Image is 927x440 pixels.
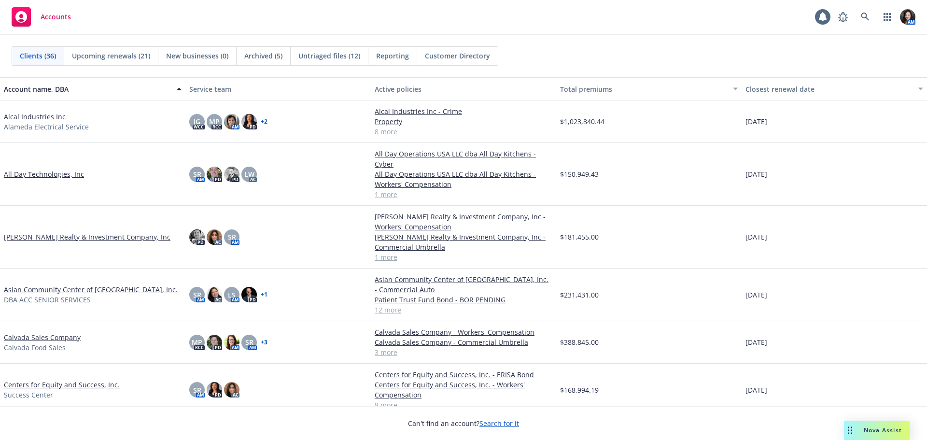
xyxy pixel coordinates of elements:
[560,116,604,127] span: $1,023,840.44
[8,3,75,30] a: Accounts
[209,116,220,127] span: MP
[745,232,767,242] span: [DATE]
[844,421,856,440] div: Drag to move
[189,229,205,245] img: photo
[261,340,267,345] a: + 3
[4,380,120,390] a: Centers for Equity and Success, Inc.
[375,380,552,400] a: Centers for Equity and Success, Inc. - Workers' Compensation
[4,332,81,342] a: Calvada Sales Company
[224,167,239,182] img: photo
[375,106,552,116] a: Alcal Industries Inc - Crime
[560,169,599,179] span: $150,949.43
[745,169,767,179] span: [DATE]
[560,290,599,300] span: $231,431.00
[20,51,56,61] span: Clients (36)
[4,232,170,242] a: [PERSON_NAME] Realty & Investment Company, Inc
[745,116,767,127] span: [DATE]
[745,385,767,395] span: [DATE]
[375,84,552,94] div: Active policies
[4,390,53,400] span: Success Center
[408,418,519,428] span: Can't find an account?
[166,51,228,61] span: New businesses (0)
[194,116,200,127] span: JG
[4,112,66,122] a: Alcal Industries Inc
[244,51,282,61] span: Archived (5)
[900,9,915,25] img: photo
[41,13,71,21] span: Accounts
[376,51,409,61] span: Reporting
[298,51,360,61] span: Untriaged files (12)
[193,169,201,179] span: SR
[375,169,552,189] a: All Day Operations USA LLC dba All Day Kitchens - Workers' Compensation
[742,77,927,100] button: Closest renewal date
[844,421,910,440] button: Nova Assist
[560,232,599,242] span: $181,455.00
[479,419,519,428] a: Search for it
[878,7,897,27] a: Switch app
[193,290,201,300] span: SR
[375,149,552,169] a: All Day Operations USA LLC dba All Day Kitchens - Cyber
[375,274,552,295] a: Asian Community Center of [GEOGRAPHIC_DATA], Inc. - Commercial Auto
[560,337,599,347] span: $388,845.00
[185,77,371,100] button: Service team
[745,290,767,300] span: [DATE]
[856,7,875,27] a: Search
[375,400,552,410] a: 8 more
[207,167,222,182] img: photo
[375,189,552,199] a: 1 more
[241,287,257,302] img: photo
[864,426,902,434] span: Nova Assist
[4,122,89,132] span: Alameda Electrical Service
[375,327,552,337] a: Calvada Sales Company - Workers' Compensation
[556,77,742,100] button: Total premiums
[375,252,552,262] a: 1 more
[207,382,222,397] img: photo
[241,114,257,129] img: photo
[245,337,253,347] span: SR
[4,284,178,295] a: Asian Community Center of [GEOGRAPHIC_DATA], Inc.
[371,77,556,100] button: Active policies
[560,84,727,94] div: Total premiums
[375,295,552,305] a: Patient Trust Fund Bond - BOR PENDING
[833,7,853,27] a: Report a Bug
[425,51,490,61] span: Customer Directory
[207,335,222,350] img: photo
[189,84,367,94] div: Service team
[207,287,222,302] img: photo
[375,305,552,315] a: 12 more
[244,169,254,179] span: LW
[745,337,767,347] span: [DATE]
[72,51,150,61] span: Upcoming renewals (21)
[207,229,222,245] img: photo
[192,337,202,347] span: MP
[224,114,239,129] img: photo
[4,342,66,353] span: Calvada Food Sales
[375,232,552,252] a: [PERSON_NAME] Realty & Investment Company, Inc - Commercial Umbrella
[228,232,236,242] span: SR
[261,292,267,298] a: + 1
[375,127,552,137] a: 8 more
[375,369,552,380] a: Centers for Equity and Success, Inc. - ERISA Bond
[224,335,239,350] img: photo
[745,84,913,94] div: Closest renewal date
[375,116,552,127] a: Property
[261,119,267,125] a: + 2
[4,295,91,305] span: DBA ACC SENIOR SERVICES
[4,169,84,179] a: All Day Technologies, Inc
[193,385,201,395] span: SR
[4,84,171,94] div: Account name, DBA
[375,347,552,357] a: 3 more
[375,337,552,347] a: Calvada Sales Company - Commercial Umbrella
[560,385,599,395] span: $168,994.19
[375,212,552,232] a: [PERSON_NAME] Realty & Investment Company, Inc - Workers' Compensation
[224,382,239,397] img: photo
[228,290,236,300] span: LS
